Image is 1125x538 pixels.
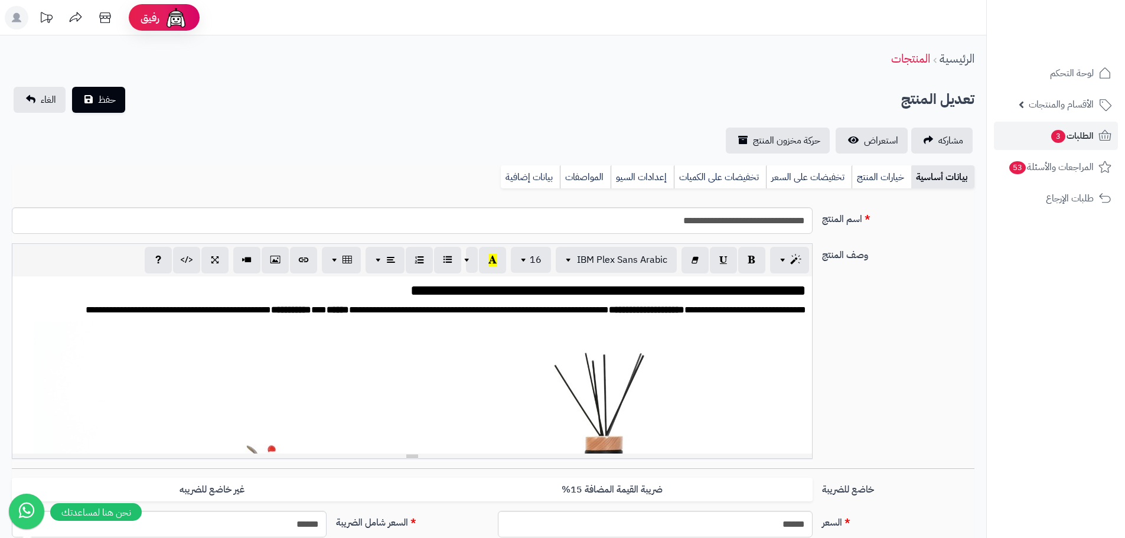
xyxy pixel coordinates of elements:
a: الرئيسية [940,50,974,67]
span: الأقسام والمنتجات [1029,96,1094,113]
span: استعراض [864,133,898,148]
a: المنتجات [891,50,930,67]
a: المواصفات [560,165,611,189]
a: حركة مخزون المنتج [726,128,830,154]
label: وصف المنتج [817,243,979,262]
button: 16 [511,247,551,273]
span: المراجعات والأسئلة [1008,159,1094,175]
a: بيانات أساسية [911,165,974,189]
span: 3 [1051,130,1065,143]
img: logo-2.png [1045,9,1114,34]
span: الغاء [41,93,56,107]
button: IBM Plex Sans Arabic [556,247,677,273]
a: الغاء [14,87,66,113]
span: 16 [530,253,542,267]
a: استعراض [836,128,908,154]
h2: تعديل المنتج [901,87,974,112]
label: ضريبة القيمة المضافة 15% [412,478,813,502]
span: 53 [1009,161,1026,174]
img: ai-face.png [164,6,188,30]
a: تخفيضات على الكميات [674,165,766,189]
span: الطلبات [1050,128,1094,144]
label: اسم المنتج [817,207,979,226]
label: السعر شامل الضريبة [331,511,493,530]
span: لوحة التحكم [1050,65,1094,81]
a: تخفيضات على السعر [766,165,852,189]
span: IBM Plex Sans Arabic [577,253,667,267]
button: حفظ [72,87,125,113]
label: غير خاضع للضريبه [12,478,412,502]
span: مشاركه [938,133,963,148]
a: تحديثات المنصة [31,6,61,32]
a: بيانات إضافية [501,165,560,189]
a: الطلبات3 [994,122,1118,150]
a: المراجعات والأسئلة53 [994,153,1118,181]
a: خيارات المنتج [852,165,911,189]
span: حركة مخزون المنتج [753,133,820,148]
span: رفيق [141,11,159,25]
a: مشاركه [911,128,973,154]
a: لوحة التحكم [994,59,1118,87]
label: السعر [817,511,979,530]
a: إعدادات السيو [611,165,674,189]
label: خاضع للضريبة [817,478,979,497]
a: طلبات الإرجاع [994,184,1118,213]
span: طلبات الإرجاع [1046,190,1094,207]
span: حفظ [98,93,116,107]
